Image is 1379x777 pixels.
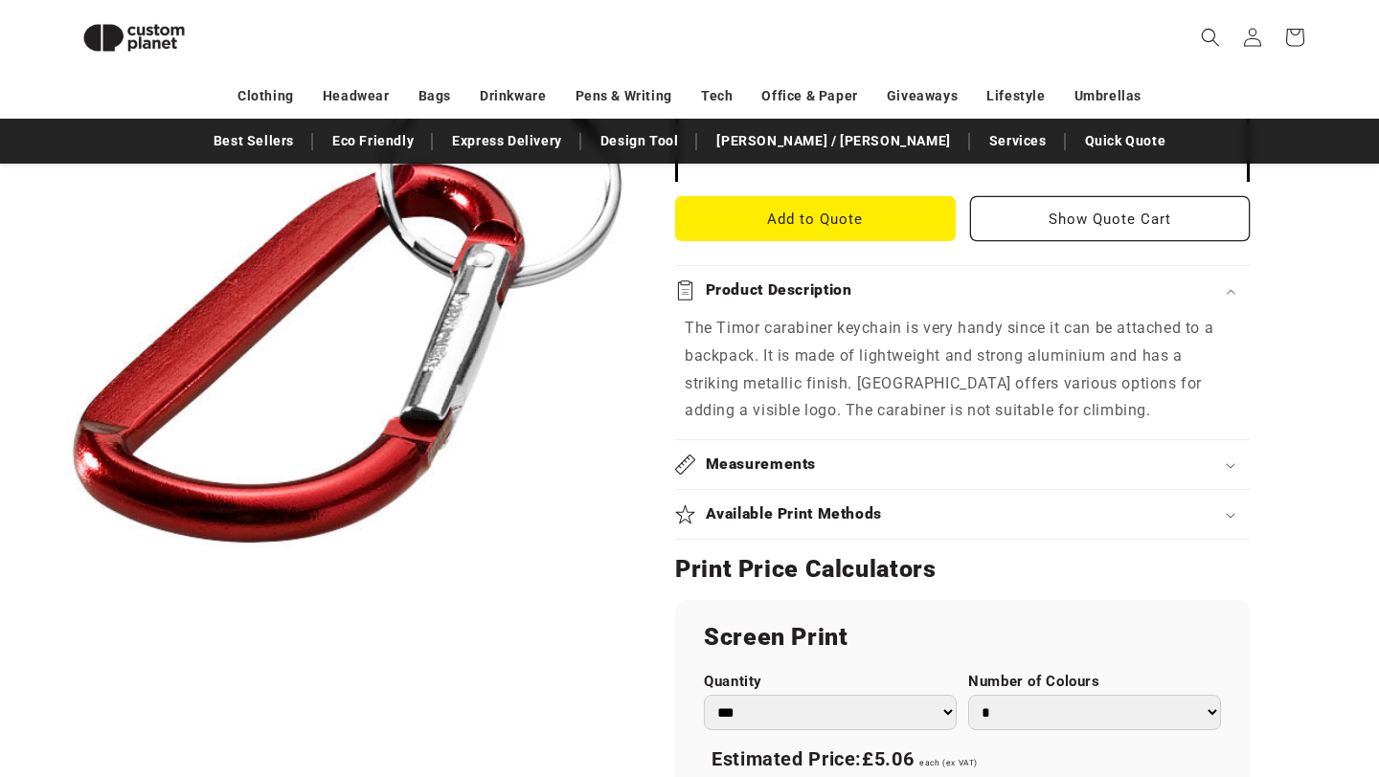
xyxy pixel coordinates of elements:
[707,124,960,158] a: [PERSON_NAME] / [PERSON_NAME]
[701,79,733,113] a: Tech
[685,315,1240,425] p: The Timor carabiner keychain is very handy since it can be attached to a backpack. It is made of ...
[576,79,672,113] a: Pens & Writing
[204,124,304,158] a: Best Sellers
[706,504,883,524] h2: Available Print Methods
[237,79,294,113] a: Clothing
[323,79,390,113] a: Headwear
[1051,570,1379,777] iframe: Chat Widget
[862,747,914,770] span: £5.06
[706,280,852,300] h2: Product Description
[1074,79,1142,113] a: Umbrellas
[675,490,1250,539] summary: Available Print Methods
[591,124,689,158] a: Design Tool
[706,455,817,475] h2: Measurements
[675,440,1250,489] summary: Measurements
[986,79,1045,113] a: Lifestyle
[1189,16,1232,58] summary: Search
[980,124,1056,158] a: Services
[887,79,958,113] a: Giveaways
[675,554,1250,585] h2: Print Price Calculators
[704,622,1221,653] h2: Screen Print
[704,673,957,691] label: Quantity
[675,266,1250,315] summary: Product Description
[919,758,978,767] span: each (ex VAT)
[67,29,627,588] media-gallery: Gallery Viewer
[323,124,423,158] a: Eco Friendly
[968,673,1221,691] label: Number of Colours
[761,79,857,113] a: Office & Paper
[442,124,572,158] a: Express Delivery
[418,79,451,113] a: Bags
[1075,124,1176,158] a: Quick Quote
[675,196,956,241] button: Add to Quote
[67,8,201,68] img: Custom Planet
[480,79,546,113] a: Drinkware
[970,196,1251,241] button: Show Quote Cart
